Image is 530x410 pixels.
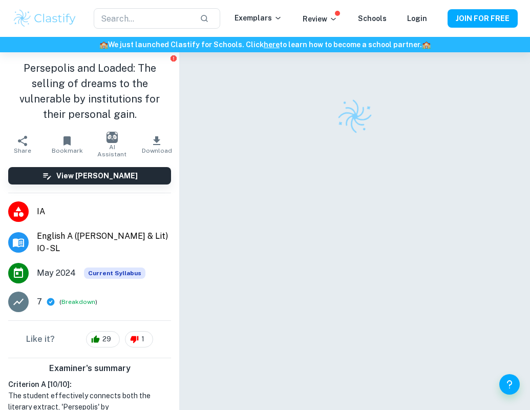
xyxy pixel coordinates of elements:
button: Download [135,130,180,159]
button: Help and Feedback [499,374,520,395]
h6: Like it? [26,333,55,345]
span: 29 [97,334,117,344]
h1: Persepolis and Loaded: The selling of dreams to the vulnerable by institutions for their personal... [8,60,171,122]
div: This exemplar is based on the current syllabus. Feel free to refer to it for inspiration/ideas wh... [84,268,145,279]
h6: Examiner's summary [4,362,175,375]
button: Report issue [169,54,177,62]
p: 7 [37,296,42,308]
button: AI Assistant [90,130,135,159]
span: Download [142,147,172,154]
button: Breakdown [61,297,95,306]
div: 29 [86,331,120,347]
span: Current Syllabus [84,268,145,279]
h6: We just launched Clastify for Schools. Click to learn how to become a school partner. [2,39,528,50]
h6: View [PERSON_NAME] [56,170,138,181]
a: Schools [358,14,387,23]
span: 🏫 [99,40,108,49]
h6: Criterion A [ 10 / 10 ]: [8,379,171,390]
a: Login [407,14,427,23]
span: 🏫 [422,40,431,49]
span: AI Assistant [96,143,129,158]
div: 1 [125,331,153,347]
span: Share [14,147,31,154]
span: Bookmark [52,147,83,154]
span: ( ) [59,297,97,307]
img: AI Assistant [107,132,118,143]
span: IA [37,206,171,218]
span: May 2024 [37,267,76,279]
input: Search... [94,8,192,29]
span: 1 [136,334,150,344]
img: Clastify logo [333,95,376,138]
a: here [264,40,280,49]
p: Review [303,13,337,25]
span: English A ([PERSON_NAME] & Lit) IO - SL [37,230,171,255]
button: JOIN FOR FREE [448,9,518,28]
p: Exemplars [235,12,282,24]
button: Bookmark [45,130,90,159]
img: Clastify logo [12,8,77,29]
button: View [PERSON_NAME] [8,167,171,184]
